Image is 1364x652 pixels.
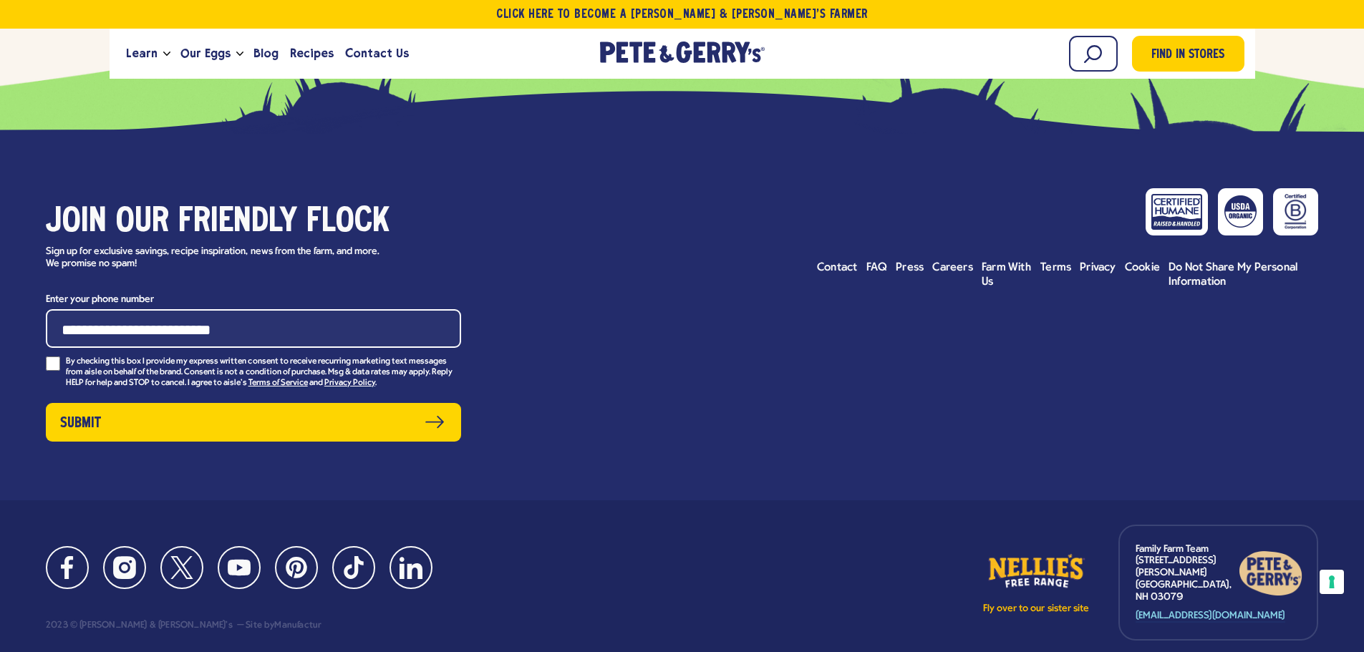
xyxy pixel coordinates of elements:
[1151,46,1224,65] span: Find in Stores
[1136,610,1285,623] a: [EMAIL_ADDRESS][DOMAIN_NAME]
[896,261,924,275] a: Press
[1132,36,1244,72] a: Find in Stores
[248,379,308,389] a: Terms of Service
[932,262,973,273] span: Careers
[46,291,461,308] label: Enter your phone number
[1040,261,1071,275] a: Terms
[324,379,375,389] a: Privacy Policy
[817,261,1318,289] ul: Footer menu
[1169,262,1297,288] span: Do Not Share My Personal Information
[1169,261,1318,289] a: Do Not Share My Personal Information
[982,604,1090,614] p: Fly over to our sister site
[290,44,334,62] span: Recipes
[236,52,243,57] button: Open the dropdown menu for Our Eggs
[932,261,973,275] a: Careers
[235,621,321,631] div: Site by
[1125,261,1160,275] a: Cookie
[46,203,461,243] h3: Join our friendly flock
[46,246,393,271] p: Sign up for exclusive savings, recipe inspiration, news from the farm, and more. We promise no spam!
[163,52,170,57] button: Open the dropdown menu for Learn
[1320,570,1344,594] button: Your consent preferences for tracking technologies
[46,621,233,631] div: 2023 © [PERSON_NAME] & [PERSON_NAME]'s
[817,262,858,273] span: Contact
[66,356,461,389] p: By checking this box I provide my express written consent to receive recurring marketing text mes...
[982,261,1032,289] a: Farm With Us
[175,34,236,73] a: Our Eggs
[982,551,1090,614] a: Fly over to our sister site
[982,262,1031,288] span: Farm With Us
[46,403,461,442] button: Submit
[1069,36,1118,72] input: Search
[1040,262,1071,273] span: Terms
[1136,544,1239,604] p: Family Farm Team [STREET_ADDRESS][PERSON_NAME] [GEOGRAPHIC_DATA], NH 03079
[1125,262,1160,273] span: Cookie
[253,44,279,62] span: Blog
[46,356,60,371] input: By checking this box I provide my express written consent to receive recurring marketing text mes...
[817,261,858,275] a: Contact
[1080,261,1116,275] a: Privacy
[180,44,231,62] span: Our Eggs
[345,44,409,62] span: Contact Us
[896,262,924,273] span: Press
[1080,262,1116,273] span: Privacy
[866,262,888,273] span: FAQ
[120,34,163,73] a: Learn
[274,621,321,631] a: Manufactur
[126,44,158,62] span: Learn
[248,34,284,73] a: Blog
[284,34,339,73] a: Recipes
[339,34,415,73] a: Contact Us
[866,261,888,275] a: FAQ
